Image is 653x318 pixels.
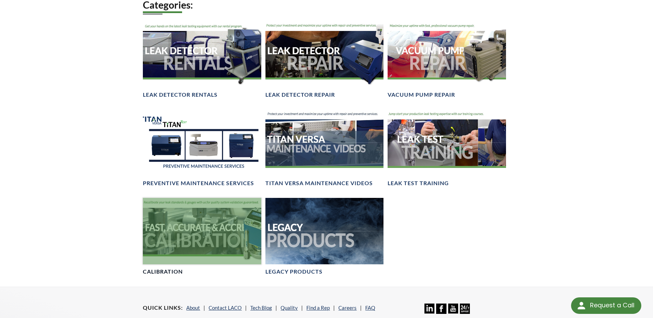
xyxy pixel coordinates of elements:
[388,91,455,98] h4: Vacuum Pump Repair
[388,180,449,187] h4: Leak Test Training
[265,180,373,187] h4: TITAN VERSA Maintenance Videos
[250,305,272,311] a: Tech Blog
[388,109,506,187] a: Leak Test Training headerLeak Test Training
[265,21,383,98] a: Leak Detector Repair headerLeak Detector Repair
[143,304,183,311] h4: Quick Links
[388,21,506,98] a: Vacuum Pump Repair headerVacuum Pump Repair
[365,305,375,311] a: FAQ
[265,268,323,275] h4: Legacy Products
[576,300,587,311] img: round button
[143,21,261,98] a: Leak Detector Rentals headerLeak Detector Rentals
[460,309,470,315] a: 24/7 Support
[143,180,254,187] h4: Preventive Maintenance Services
[460,304,470,314] img: 24/7 Support Icon
[143,268,183,275] h4: Calibration
[306,305,330,311] a: Find a Rep
[143,91,218,98] h4: Leak Detector Rentals
[590,297,634,313] div: Request a Call
[265,109,383,187] a: TITAN VERSA Maintenance Videos BannerTITAN VERSA Maintenance Videos
[281,305,298,311] a: Quality
[209,305,242,311] a: Contact LACO
[571,297,641,314] div: Request a Call
[265,198,383,275] a: Legacy Products headerLegacy Products
[265,91,335,98] h4: Leak Detector Repair
[186,305,200,311] a: About
[143,198,261,275] a: Fast, Accurate & Accredited Calibration headerCalibration
[143,109,261,187] a: TITAN VERSA, TITAN TEST Preventative Maintenance Services headerPreventive Maintenance Services
[338,305,357,311] a: Careers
